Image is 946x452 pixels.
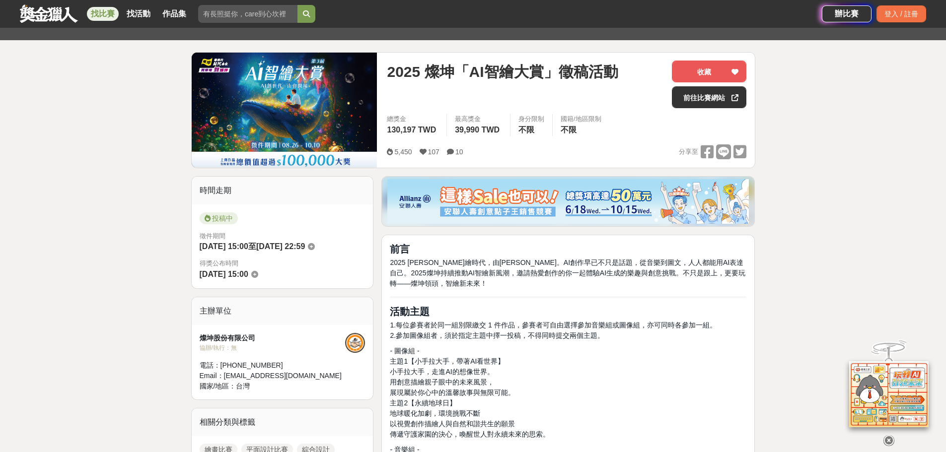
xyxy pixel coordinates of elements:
[390,347,419,355] span: - 圖像組 -
[236,382,250,390] span: 台灣
[455,126,500,134] span: 39,990 TWD
[200,382,236,390] span: 國家/地區：
[428,148,439,156] span: 107
[192,297,373,325] div: 主辦單位
[679,144,698,159] span: 分享至
[248,242,256,251] span: 至
[849,358,929,424] img: d2146d9a-e6f6-4337-9592-8cefde37ba6b.png
[200,360,346,371] div: 電話： [PHONE_NUMBER]
[200,270,248,278] span: [DATE] 15:00
[390,409,480,417] span: 地球暖化加劇，環境挑戰不斷
[390,244,410,255] strong: 前言
[876,5,926,22] div: 登入 / 註冊
[455,114,502,124] span: 最高獎金
[200,258,365,268] span: 得獎公布時間
[390,420,515,428] span: 以視覺創作描繪人與自然和諧共生的願景
[256,242,305,251] span: [DATE] 22:59
[561,114,601,124] div: 國籍/地區限制
[192,177,373,204] div: 時間走期
[158,7,190,21] a: 作品集
[200,371,346,381] div: Email： [EMAIL_ADDRESS][DOMAIN_NAME]
[822,5,872,22] a: 辦比賽
[200,212,238,224] span: 投稿中
[387,179,749,224] img: dcc59076-91c0-4acb-9c6b-a1d413182f46.png
[390,258,745,287] span: 2025 [PERSON_NAME]繪時代，由[PERSON_NAME]。AI創作早已不只是話題，從音樂到圖文，人人都能用AI表達自己。2025燦坤持續推動AI智繪新風潮，邀請熱愛創作的你一起體...
[561,126,577,134] span: 不限
[518,114,544,124] div: 身分限制
[672,86,746,108] a: 前往比賽網站
[672,61,746,82] button: 收藏
[198,5,297,23] input: 有長照挺你，care到心坎裡！青春出手，拍出照顧 影音徵件活動
[387,114,438,124] span: 總獎金
[390,368,494,376] span: 小手拉大手，走進AI的想像世界。
[192,53,377,167] img: Cover Image
[390,430,550,438] span: 傳遞守護家園的決心，喚醒世人對永續未來的思索。
[390,321,716,329] span: 1.每位參賽者於同一組別限繳交 1 件作品，參賽者可自由選擇參加音樂組或圖像組，亦可同時各參加一組。
[390,399,456,407] span: 主題2【永續地球日】
[200,232,225,240] span: 徵件期間
[200,333,346,343] div: 燦坤股份有限公司
[192,408,373,436] div: 相關分類與標籤
[387,126,436,134] span: 130,197 TWD
[200,343,346,352] div: 協辦/執行： 無
[387,61,618,83] span: 2025 燦坤「AI智繪大賞」徵稿活動
[390,331,604,339] span: 2.參加圖像組者，須於指定主題中擇一投稿，不得同時提交兩個主題。
[390,378,494,386] span: 用創意描繪親子眼中的未來風景，
[455,148,463,156] span: 10
[123,7,154,21] a: 找活動
[390,357,505,365] span: 主題1【小手拉大手，帶著AI看世界】
[390,388,515,396] span: 展現屬於你心中的溫馨故事與無限可能。
[394,148,412,156] span: 5,450
[518,126,534,134] span: 不限
[390,306,430,317] strong: 活動主題
[200,242,248,251] span: [DATE] 15:00
[87,7,119,21] a: 找比賽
